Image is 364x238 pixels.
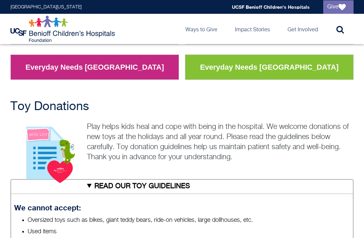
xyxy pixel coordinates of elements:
strong: We cannot accept: [14,203,81,212]
img: Logo for UCSF Benioff Children's Hospitals Foundation [10,15,117,42]
a: Everyday Needs [GEOGRAPHIC_DATA] [195,59,343,76]
a: [GEOGRAPHIC_DATA][US_STATE] [10,5,82,9]
a: Give [323,0,354,14]
a: Everyday Needs [GEOGRAPHIC_DATA] [20,59,169,76]
p: Play helps kids heal and cope with being in the hospital. We welcome donations of new toys at the... [10,122,354,162]
summary: READ OUR TOY GUIDELINES [10,179,354,194]
li: Oversized toys such as bikes, giant teddy bears, ride-on vehicles, large dollhouses, etc. [28,216,350,225]
a: Ways to Give [180,14,223,44]
a: Impact Stories [230,14,275,44]
a: Get Involved [282,14,323,44]
li: Used items [28,228,350,236]
img: View our wish lists [10,120,84,184]
h2: Toy Donations [10,100,354,113]
a: UCSF Benioff Children's Hospitals [232,4,310,10]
